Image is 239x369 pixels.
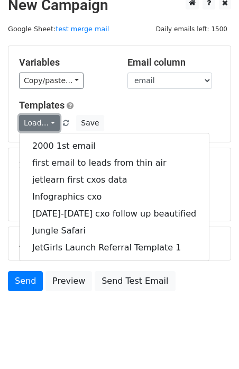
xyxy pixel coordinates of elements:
[20,138,209,155] a: 2000 1st email
[19,100,65,111] a: Templates
[20,188,209,205] a: Infographics cxo
[76,115,104,131] button: Save
[19,73,84,89] a: Copy/paste...
[127,57,220,68] h5: Email column
[20,205,209,222] a: [DATE]-[DATE] cxo follow up beautified
[20,239,209,256] a: JetGirls Launch Referral Template 1
[8,25,109,33] small: Google Sheet:
[20,222,209,239] a: Jungle Safari
[95,271,175,291] a: Send Test Email
[152,23,231,35] span: Daily emails left: 1500
[45,271,92,291] a: Preview
[8,271,43,291] a: Send
[152,25,231,33] a: Daily emails left: 1500
[56,25,109,33] a: test merge mail
[19,115,60,131] a: Load...
[20,155,209,172] a: first email to leads from thin air
[19,57,112,68] h5: Variables
[186,318,239,369] iframe: Chat Widget
[20,172,209,188] a: jetlearn first cxos data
